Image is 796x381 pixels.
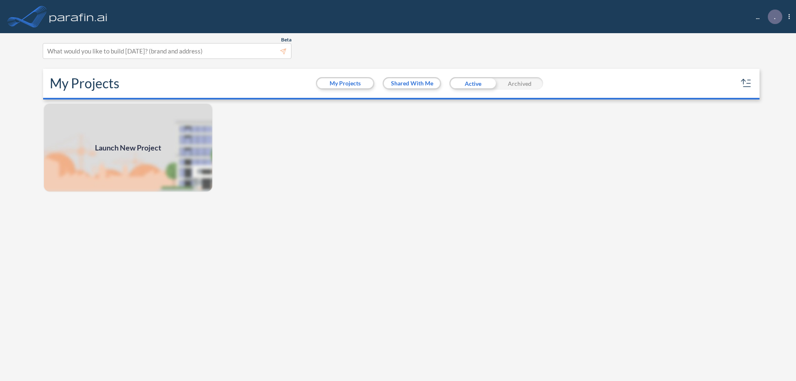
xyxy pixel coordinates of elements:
[384,78,440,88] button: Shared With Me
[774,13,776,20] p: .
[43,103,213,192] a: Launch New Project
[496,77,543,90] div: Archived
[317,78,373,88] button: My Projects
[48,8,109,25] img: logo
[43,103,213,192] img: add
[449,77,496,90] div: Active
[50,75,119,91] h2: My Projects
[743,10,790,24] div: ...
[740,77,753,90] button: sort
[281,36,291,43] span: Beta
[95,142,161,153] span: Launch New Project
